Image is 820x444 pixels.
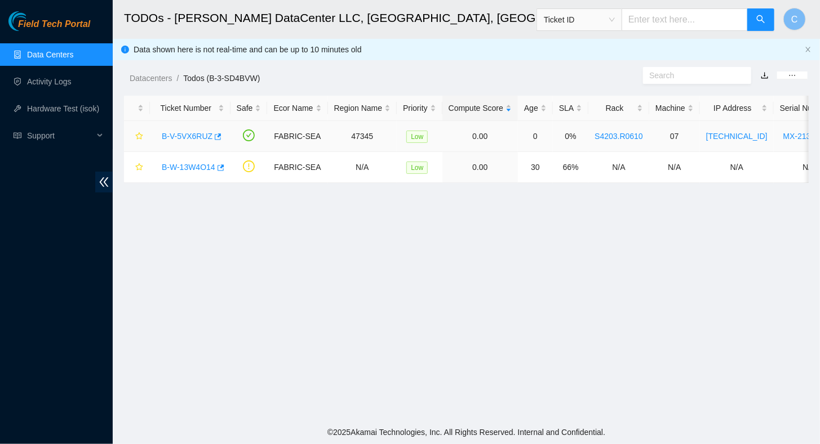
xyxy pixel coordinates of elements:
span: C [791,12,798,26]
img: Akamai Technologies [8,11,57,31]
span: Support [27,124,94,147]
input: Search [649,69,736,82]
a: Activity Logs [27,77,72,86]
a: B-W-13W4O14 [162,163,215,172]
button: search [747,8,774,31]
td: N/A [328,152,397,183]
a: Todos (B-3-SD4BVW) [183,74,260,83]
span: / [176,74,179,83]
a: Datacenters [130,74,172,83]
footer: © 2025 Akamai Technologies, Inc. All Rights Reserved. Internal and Confidential. [113,420,820,444]
td: FABRIC-SEA [267,152,327,183]
a: B-V-5VX6RUZ [162,132,212,141]
td: 0.00 [442,152,518,183]
span: star [135,163,143,172]
td: N/A [649,152,700,183]
button: close [805,46,812,53]
td: 07 [649,121,700,152]
button: star [130,127,144,145]
a: S4203.R0610 [595,132,643,141]
span: star [135,132,143,141]
span: Low [406,131,428,143]
td: 47345 [328,121,397,152]
span: Field Tech Portal [18,19,90,30]
input: Enter text here... [622,8,748,31]
td: N/A [588,152,649,183]
button: C [783,8,806,30]
span: Ticket ID [544,11,615,28]
td: 0 [518,121,553,152]
a: [TECHNICAL_ID] [706,132,768,141]
td: N/A [700,152,774,183]
span: exclamation-circle [243,160,255,172]
span: ellipsis [788,71,796,79]
a: download [761,71,769,80]
span: Low [406,162,428,174]
td: 66% [553,152,588,183]
td: 0.00 [442,121,518,152]
button: download [752,66,777,84]
a: Data Centers [27,50,73,59]
button: star [130,158,144,176]
a: Akamai TechnologiesField Tech Portal [8,20,90,35]
span: close [805,46,812,53]
td: 30 [518,152,553,183]
span: check-circle [243,129,255,141]
td: FABRIC-SEA [267,121,327,152]
td: 0% [553,121,588,152]
a: Hardware Test (isok) [27,104,99,113]
span: read [14,132,21,140]
span: double-left [95,172,113,192]
span: search [756,15,765,25]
